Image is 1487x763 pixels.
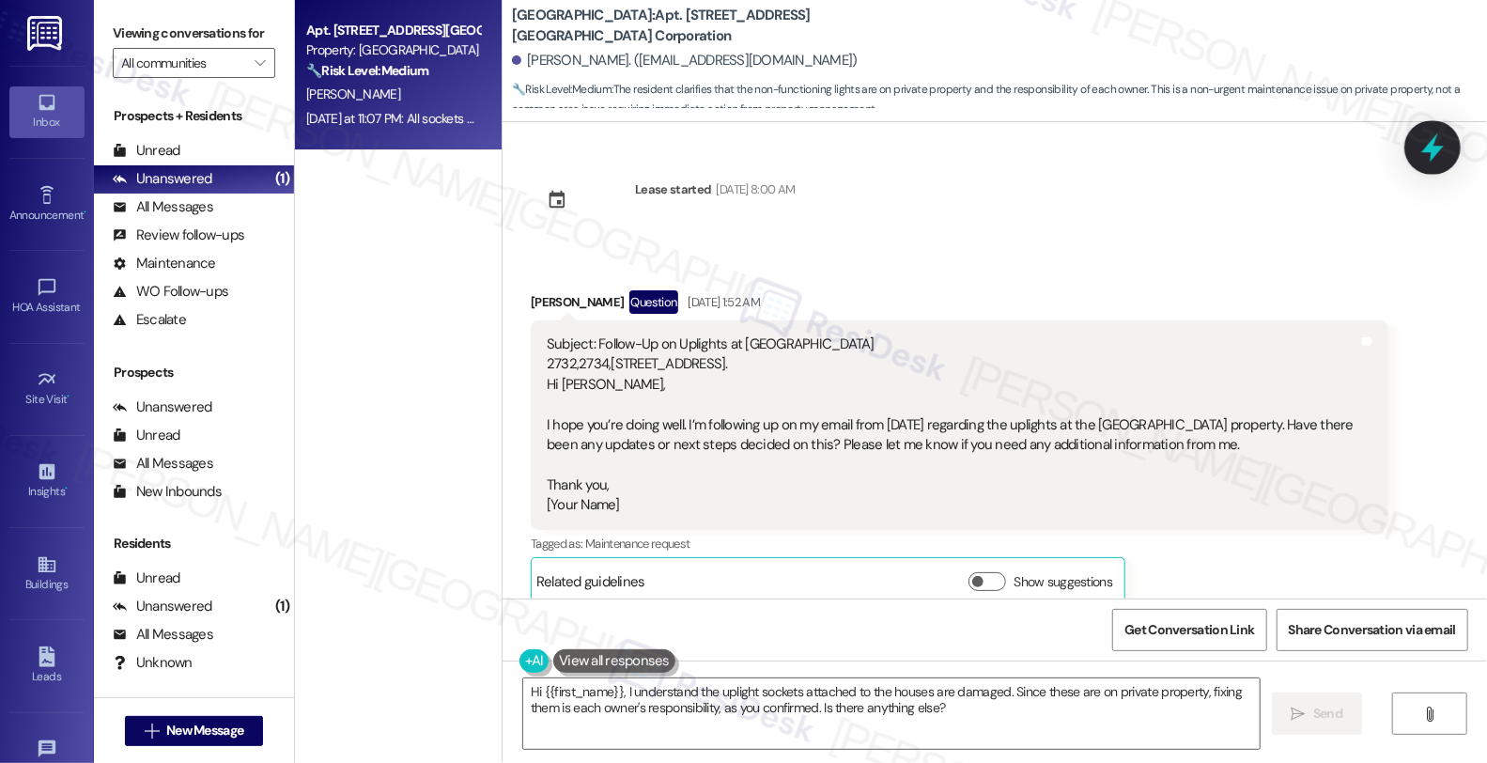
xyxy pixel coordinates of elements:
i:  [145,724,159,739]
span: New Message [166,721,243,740]
div: Unknown [113,653,193,673]
a: Inbox [9,86,85,137]
div: Lease started [635,179,712,199]
span: • [84,206,86,219]
b: [GEOGRAPHIC_DATA]: Apt. [STREET_ADDRESS][GEOGRAPHIC_DATA] Corporation [512,6,888,46]
div: Related guidelines [536,572,645,599]
span: • [68,390,70,403]
div: Unread [113,141,180,161]
div: [DATE] 1:52 AM [683,292,760,312]
i:  [255,55,265,70]
span: Get Conversation Link [1124,620,1254,640]
button: New Message [125,716,264,746]
div: Prospects [94,363,294,382]
div: Maintenance [113,254,216,273]
div: Review follow-ups [113,226,244,245]
div: Question [629,290,679,314]
label: Viewing conversations for [113,19,275,48]
a: Site Visit • [9,364,85,414]
div: Unread [113,568,180,588]
span: [PERSON_NAME] [306,86,400,102]
div: New Inbounds [113,482,222,502]
div: Property: [GEOGRAPHIC_DATA] [306,40,480,60]
div: Unanswered [113,169,212,189]
div: Apt. [STREET_ADDRESS][GEOGRAPHIC_DATA] Corporation [306,21,480,40]
a: Insights • [9,456,85,506]
button: Send [1272,693,1363,735]
div: [DATE] at 11:07 PM: All sockets are attached to the houses....it's all private property , each ow... [306,110,944,127]
div: Unanswered [113,597,212,616]
div: Escalate [113,310,186,330]
a: Leads [9,641,85,692]
i:  [1422,707,1436,722]
textarea: Hi {{first_name}}, I understand the uplight sockets attached to the houses are damaged. Since the... [523,678,1260,749]
div: All Messages [113,197,213,217]
div: WO Follow-ups [113,282,228,302]
span: : The resident clarifies that the non-functioning lights are on private property and the responsi... [512,80,1487,120]
div: Tagged as: [531,530,1388,557]
div: (1) [271,164,294,194]
button: Get Conversation Link [1112,609,1266,651]
img: ResiDesk Logo [27,16,66,51]
div: All Messages [113,625,213,645]
a: Buildings [9,549,85,599]
div: Unanswered [113,397,212,417]
div: [DATE] 8:00 AM [712,179,796,199]
span: Send [1313,704,1342,724]
div: [PERSON_NAME] [531,290,1388,320]
div: Subject: Follow-Up on Uplights at [GEOGRAPHIC_DATA] 2732,2734,[STREET_ADDRESS]. Hi [PERSON_NAME],... [547,335,1358,516]
div: (1) [271,592,294,621]
strong: 🔧 Risk Level: Medium [306,62,428,79]
strong: 🔧 Risk Level: Medium [512,82,612,97]
div: Prospects + Residents [94,106,294,126]
a: HOA Assistant [9,272,85,322]
span: Maintenance request [585,536,690,552]
div: [PERSON_NAME]. ([EMAIL_ADDRESS][DOMAIN_NAME]) [512,51,858,70]
span: Share Conversation via email [1289,620,1456,640]
div: All Messages [113,454,213,474]
button: Share Conversation via email [1277,609,1468,651]
i:  [1292,707,1306,722]
label: Show suggestions [1014,572,1112,592]
span: • [65,482,68,495]
div: Unread [113,426,180,445]
input: All communities [121,48,245,78]
div: Residents [94,534,294,553]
